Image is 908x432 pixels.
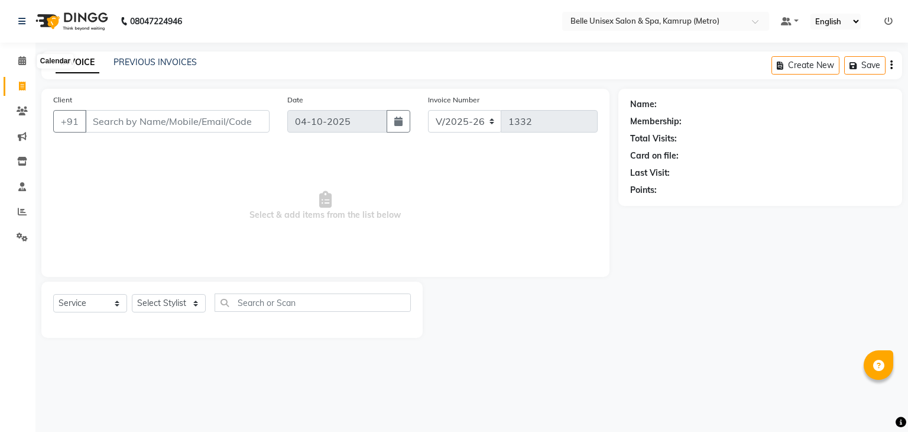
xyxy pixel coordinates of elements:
div: Card on file: [630,150,679,162]
label: Date [287,95,303,105]
div: Last Visit: [630,167,670,179]
img: logo [30,5,111,38]
div: Name: [630,98,657,111]
b: 08047224946 [130,5,182,38]
label: Invoice Number [428,95,479,105]
input: Search or Scan [215,294,411,312]
iframe: chat widget [858,385,896,420]
div: Total Visits: [630,133,677,145]
input: Search by Name/Mobile/Email/Code [85,110,270,133]
a: PREVIOUS INVOICES [113,57,197,67]
div: Membership: [630,115,682,128]
span: Select & add items from the list below [53,147,598,265]
div: Calendar [37,54,73,69]
label: Client [53,95,72,105]
button: +91 [53,110,86,133]
button: Create New [771,56,839,75]
div: Points: [630,184,657,196]
button: Save [844,56,886,75]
